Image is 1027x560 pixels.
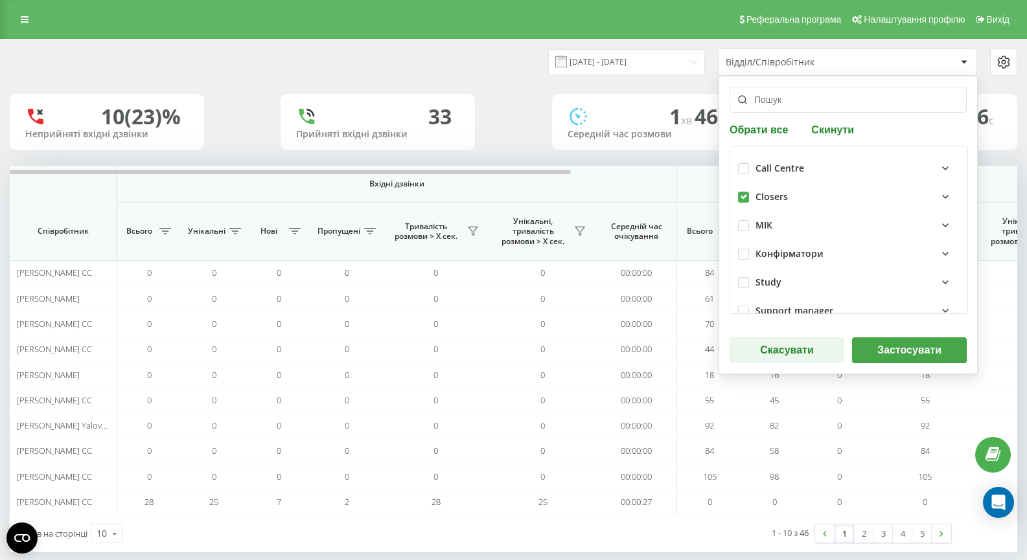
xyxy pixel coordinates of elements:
[684,226,716,236] span: Всього
[147,420,152,431] span: 0
[770,394,779,406] span: 45
[17,267,92,278] span: [PERSON_NAME] CC
[770,471,779,482] span: 98
[708,496,712,508] span: 0
[918,471,932,482] span: 105
[433,420,438,431] span: 0
[756,306,833,317] div: Support manager
[835,524,854,543] a: 1
[277,471,281,482] span: 0
[540,471,545,482] span: 0
[277,394,281,406] span: 0
[147,343,152,355] span: 0
[97,527,107,540] div: 10
[345,318,349,330] span: 0
[317,226,360,236] span: Пропущені
[277,318,281,330] span: 0
[540,293,545,304] span: 0
[540,267,545,278] span: 0
[389,221,463,241] span: Тривалість розмови > Х сек.
[852,337,967,363] button: Застосувати
[837,471,842,482] span: 0
[770,369,779,381] span: 16
[730,337,844,363] button: Скасувати
[277,420,281,431] span: 0
[596,311,677,337] td: 00:00:00
[568,129,731,140] div: Середній час розмови
[606,221,667,241] span: Середній час очікування
[596,438,677,464] td: 00:00:00
[147,318,152,330] span: 0
[277,369,281,381] span: 0
[144,496,154,508] span: 28
[16,528,87,539] span: Рядків на сторінці
[147,471,152,482] span: 0
[253,226,285,236] span: Нові
[837,445,842,456] span: 0
[772,496,777,508] span: 0
[864,14,965,25] span: Налаштування профілю
[345,293,349,304] span: 0
[756,277,781,288] div: Study
[718,113,723,128] span: c
[756,192,788,203] div: Closers
[912,524,932,543] a: 5
[147,394,152,406] span: 0
[705,445,714,456] span: 84
[770,420,779,431] span: 82
[277,343,281,355] span: 0
[756,249,824,260] div: Конфірматори
[17,496,92,508] span: [PERSON_NAME] СС
[705,293,714,304] span: 61
[21,226,105,236] span: Співробітник
[345,394,349,406] span: 0
[705,394,714,406] span: 55
[669,102,695,130] span: 1
[212,267,216,278] span: 0
[17,343,92,355] span: [PERSON_NAME] CC
[345,496,349,508] span: 2
[837,394,842,406] span: 0
[17,369,80,381] span: [PERSON_NAME]
[756,163,804,174] div: Call Centre
[188,226,225,236] span: Унікальні
[923,496,927,508] span: 0
[17,394,92,406] span: [PERSON_NAME] CC
[147,445,152,456] span: 0
[147,293,152,304] span: 0
[6,522,38,554] button: Open CMP widget
[212,343,216,355] span: 0
[756,220,772,231] div: МІК
[212,471,216,482] span: 0
[705,420,714,431] span: 92
[277,496,281,508] span: 7
[596,489,677,515] td: 00:00:27
[433,369,438,381] span: 0
[209,496,218,508] span: 25
[921,445,930,456] span: 84
[147,369,152,381] span: 0
[147,267,152,278] span: 0
[596,362,677,387] td: 00:00:00
[705,267,714,278] span: 84
[345,343,349,355] span: 0
[730,123,792,135] button: Обрати все
[212,293,216,304] span: 0
[730,87,967,113] input: Пошук
[428,104,452,129] div: 33
[726,57,881,68] div: Відділ/Співробітник
[596,286,677,311] td: 00:00:00
[123,226,156,236] span: Всього
[854,524,873,543] a: 2
[17,445,92,456] span: [PERSON_NAME] CC
[212,420,216,431] span: 0
[705,318,714,330] span: 70
[596,464,677,489] td: 00:00:00
[921,394,930,406] span: 55
[837,496,842,508] span: 0
[596,388,677,413] td: 00:00:00
[770,445,779,456] span: 58
[277,267,281,278] span: 0
[345,445,349,456] span: 0
[212,394,216,406] span: 0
